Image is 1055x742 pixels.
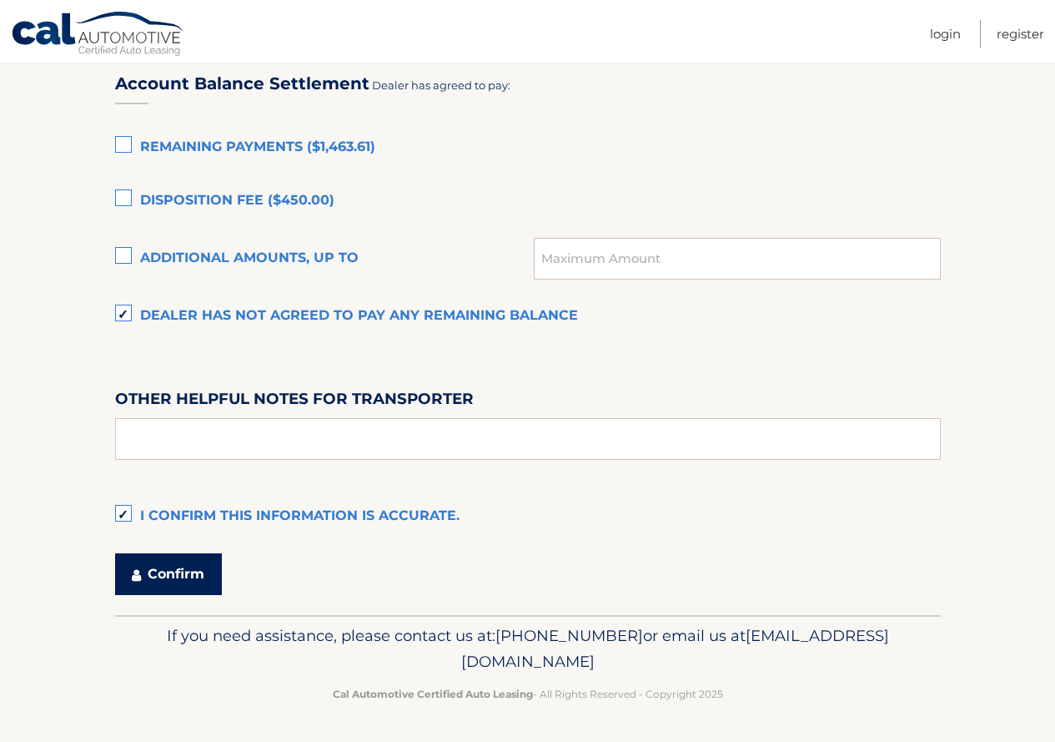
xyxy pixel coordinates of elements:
p: If you need assistance, please contact us at: or email us at [126,623,930,676]
button: Confirm [115,553,222,595]
span: Dealer has agreed to pay: [372,78,510,92]
label: I confirm this information is accurate. [115,500,941,533]
input: Maximum Amount [534,238,940,280]
label: Remaining Payments ($1,463.61) [115,131,941,164]
label: Disposition Fee ($450.00) [115,184,941,218]
span: [PHONE_NUMBER] [495,626,643,645]
label: Additional amounts, up to [115,242,535,275]
label: Other helpful notes for transporter [115,386,474,417]
h3: Account Balance Settlement [115,73,369,94]
p: - All Rights Reserved - Copyright 2025 [126,685,930,703]
a: Cal Automotive [11,11,186,59]
strong: Cal Automotive Certified Auto Leasing [333,688,533,700]
a: Login [930,20,961,48]
label: Dealer has not agreed to pay any remaining balance [115,300,941,333]
a: Register [997,20,1044,48]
